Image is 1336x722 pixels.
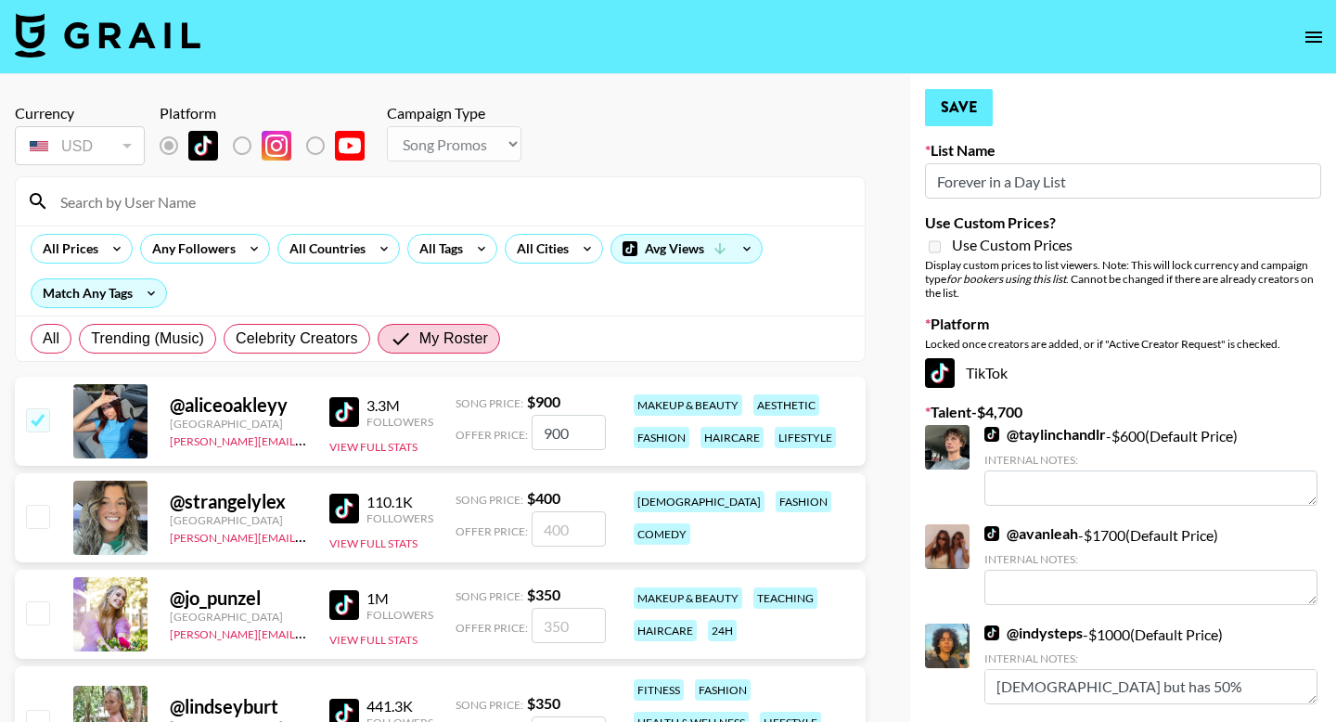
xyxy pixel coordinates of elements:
a: [PERSON_NAME][EMAIL_ADDRESS][DOMAIN_NAME] [170,431,444,448]
div: Internal Notes: [984,453,1317,467]
span: My Roster [419,328,488,350]
div: comedy [634,523,690,545]
img: TikTok [925,358,955,388]
img: TikTok [984,625,999,640]
div: List locked to TikTok. [160,126,379,165]
img: YouTube [335,131,365,161]
div: aesthetic [753,394,819,416]
em: for bookers using this list [946,272,1066,286]
div: Any Followers [141,235,239,263]
div: @ strangelylex [170,490,307,513]
div: - $ 600 (Default Price) [984,425,1317,506]
a: [PERSON_NAME][EMAIL_ADDRESS][DOMAIN_NAME] [170,624,444,641]
div: USD [19,130,141,162]
div: @ jo_punzel [170,587,307,610]
img: TikTok [188,131,218,161]
div: [DEMOGRAPHIC_DATA] [634,491,764,512]
strong: $ 400 [527,489,560,507]
img: Grail Talent [15,13,200,58]
div: haircare [700,427,764,448]
div: Internal Notes: [984,651,1317,665]
input: 400 [532,511,606,547]
label: Talent - $ 4,700 [925,403,1321,421]
span: Song Price: [456,698,523,712]
div: makeup & beauty [634,394,742,416]
span: Offer Price: [456,428,528,442]
input: 900 [532,415,606,450]
div: [GEOGRAPHIC_DATA] [170,513,307,527]
div: All Countries [278,235,369,263]
input: 350 [532,608,606,643]
textarea: [DEMOGRAPHIC_DATA] but has 50% [DEMOGRAPHIC_DATA] audience and 20% [GEOGRAPHIC_DATA] [984,669,1317,704]
a: @indysteps [984,624,1083,642]
img: TikTok [329,590,359,620]
label: Use Custom Prices? [925,213,1321,232]
img: TikTok [329,494,359,523]
label: List Name [925,141,1321,160]
div: Match Any Tags [32,279,166,307]
div: Internal Notes: [984,552,1317,566]
div: Campaign Type [387,104,521,122]
strong: $ 350 [527,694,560,712]
div: All Prices [32,235,102,263]
input: Search by User Name [49,187,854,216]
strong: $ 900 [527,393,560,410]
button: View Full Stats [329,536,417,550]
div: Followers [366,608,433,622]
div: - $ 1000 (Default Price) [984,624,1317,704]
span: Use Custom Prices [952,236,1073,254]
div: - $ 1700 (Default Price) [984,524,1317,605]
div: 24h [708,620,737,641]
div: Platform [160,104,379,122]
div: fashion [695,679,751,701]
img: TikTok [329,397,359,427]
button: open drawer [1295,19,1332,56]
img: Instagram [262,131,291,161]
div: fashion [776,491,831,512]
div: 1M [366,589,433,608]
div: 3.3M [366,396,433,415]
span: Song Price: [456,396,523,410]
div: @ lindseyburt [170,695,307,718]
div: Followers [366,511,433,525]
span: All [43,328,59,350]
span: Celebrity Creators [236,328,358,350]
div: fitness [634,679,684,701]
span: Offer Price: [456,621,528,635]
div: lifestyle [775,427,836,448]
a: [PERSON_NAME][EMAIL_ADDRESS][DOMAIN_NAME] [170,527,444,545]
div: Locked once creators are added, or if "Active Creator Request" is checked. [925,337,1321,351]
div: TikTok [925,358,1321,388]
div: fashion [634,427,689,448]
div: Display custom prices to list viewers. Note: This will lock currency and campaign type . Cannot b... [925,258,1321,300]
a: @taylinchandlr [984,425,1106,444]
img: TikTok [984,526,999,541]
a: @avanleah [984,524,1078,543]
button: Save [925,89,993,126]
div: makeup & beauty [634,587,742,609]
div: Followers [366,415,433,429]
div: @ aliceoakleyy [170,393,307,417]
div: Avg Views [611,235,762,263]
div: 441.3K [366,697,433,716]
button: View Full Stats [329,440,417,454]
div: Currency [15,104,145,122]
span: Song Price: [456,493,523,507]
div: [GEOGRAPHIC_DATA] [170,417,307,431]
div: All Cities [506,235,572,263]
div: haircare [634,620,697,641]
div: 110.1K [366,493,433,511]
img: TikTok [984,427,999,442]
label: Platform [925,315,1321,333]
div: Remove selected talent to change your currency [15,122,145,169]
div: All Tags [408,235,467,263]
button: View Full Stats [329,633,417,647]
strong: $ 350 [527,586,560,603]
span: Trending (Music) [91,328,204,350]
div: [GEOGRAPHIC_DATA] [170,610,307,624]
span: Song Price: [456,589,523,603]
div: teaching [753,587,817,609]
span: Offer Price: [456,524,528,538]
